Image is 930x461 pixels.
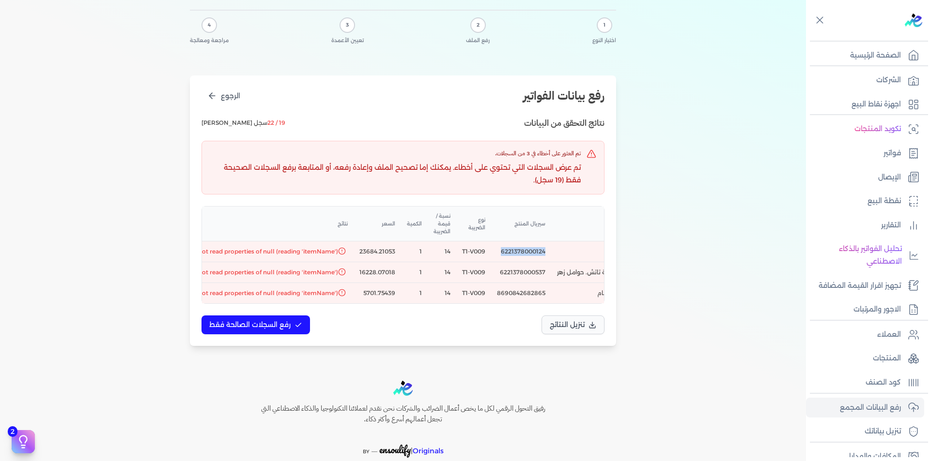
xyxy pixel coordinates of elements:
[379,442,411,457] span: ensoulify
[401,207,428,241] th: الكمية
[806,215,924,236] a: التقارير
[428,262,456,283] td: 14
[413,446,444,455] span: Originals
[853,303,901,316] p: الاجور والمرتبات
[456,262,491,283] td: T1-V009
[905,14,922,27] img: logo
[187,247,338,256] span: Cannot read properties of null (reading 'itemName')
[524,117,604,129] h3: نتائج التحقق من البيانات
[354,207,401,241] th: السعر
[346,21,349,29] span: 3
[604,21,605,29] span: 1
[456,283,491,304] td: T1-V009
[428,207,456,241] th: نسبة / قيمة الضريبة
[806,276,924,296] a: تجهيز اقرار القيمة المضافة
[806,94,924,115] a: اجهزة نقاط البيع
[221,91,240,101] span: الرجوع
[240,403,566,424] h6: رفيق التحول الرقمي لكل ما يخص أعمال الضرائب والشركات نحن نقدم لعملائنا التكنولوجيا والذكاء الاصطن...
[8,426,17,437] span: 2
[865,425,901,438] p: تنزيل بياناتك
[873,352,901,365] p: المنتجات
[806,421,924,442] a: تنزيل بياناتك
[806,45,924,66] a: الصفحة الرئيسية
[852,98,901,111] p: اجهزة نقاط البيع
[592,37,616,45] span: اختيار النوع
[551,207,807,241] th: وصف البند
[806,167,924,188] a: الإيصال
[542,315,604,334] button: تنزيل النتائج
[881,219,901,232] p: التقارير
[428,283,456,304] td: 14
[187,289,338,297] span: Cannot read properties of null (reading 'itemName')
[401,262,428,283] td: 1
[354,283,401,304] td: 5701.75439
[181,207,354,241] th: نتائج
[466,37,490,45] span: رفع الملف
[806,191,924,211] a: نقطة البيع
[456,207,491,241] th: نوع الضريبة
[267,119,285,126] span: 19 / 22
[456,241,491,262] td: T1-V009
[240,432,566,458] p: |
[806,119,924,139] a: تكويد المنتجات
[331,37,364,45] span: تعيين الأعمدة
[806,143,924,164] a: فواتير
[428,241,456,262] td: 14
[491,241,551,262] td: 6221378000124
[840,402,901,414] p: رفع البيانات المجمع
[401,241,428,262] td: 1
[401,283,428,304] td: 1
[208,21,211,29] span: 4
[201,87,246,105] button: الرجوع
[477,21,480,29] span: 2
[878,171,901,184] p: الإيصال
[187,268,338,277] span: Cannot read properties of null (reading 'itemName')
[876,74,901,87] p: الشركات
[850,49,901,62] p: الصفحة الرئيسية
[806,70,924,90] a: الشركات
[372,446,377,452] sup: __
[201,315,310,334] button: رفع السجلات الصالحة فقط
[210,149,581,158] h3: تم العثور على أخطاء في 3 من السجلات.
[806,398,924,418] a: رفع البيانات المجمع
[354,241,401,262] td: 23684.21053
[806,372,924,393] a: كود الصنف
[551,241,807,262] td: ثلاجه 2 باب بيكو 455 لتر - صافى406 لتر- نوفروست- أسود
[210,162,581,186] p: تم عرض السجلات التي تحتوي على أخطاء. يمكنك إما تصحيح الملف وإعادة رفعه، أو المتابعة برفع السجلات ...
[190,37,229,45] span: مراجعة ومعالجة
[523,87,604,104] h2: رفع بيانات الفواتير
[393,381,413,396] img: logo
[551,283,807,304] td: عجان لون احمر 1500 وات , سعة الوعاء:5 لتر , 6 سرعات 3 ملحقات لتحضير الطعام
[806,239,924,271] a: تحليل الفواتير بالذكاء الاصطناعي
[209,320,291,330] span: رفع السجلات الصالحة فقط
[550,320,585,330] span: تنزيل النتائج
[819,280,901,292] p: تجهيز اقرار القيمة المضافة
[883,147,901,160] p: فواتير
[354,262,401,283] td: 16228.07018
[866,376,901,389] p: كود الصنف
[877,328,901,341] p: العملاء
[806,325,924,345] a: العملاء
[854,123,901,135] p: تكويد المنتجات
[491,262,551,283] td: 6221378000537
[551,262,807,283] td: بوتوجاز 5 شعلة- امان كامل-إستانلس- 90 [PERSON_NAME].مروحتين. شاشة تاتش. حوامل زهر
[491,283,551,304] td: 8690842682865
[868,195,901,208] p: نقطة البيع
[491,207,551,241] th: سيريال المنتج
[12,430,35,453] button: 2
[811,243,902,268] p: تحليل الفواتير بالذكاء الاصطناعي
[806,348,924,369] a: المنتجات
[201,119,285,127] span: سجل [PERSON_NAME]
[806,299,924,320] a: الاجور والمرتبات
[363,448,370,455] span: BY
